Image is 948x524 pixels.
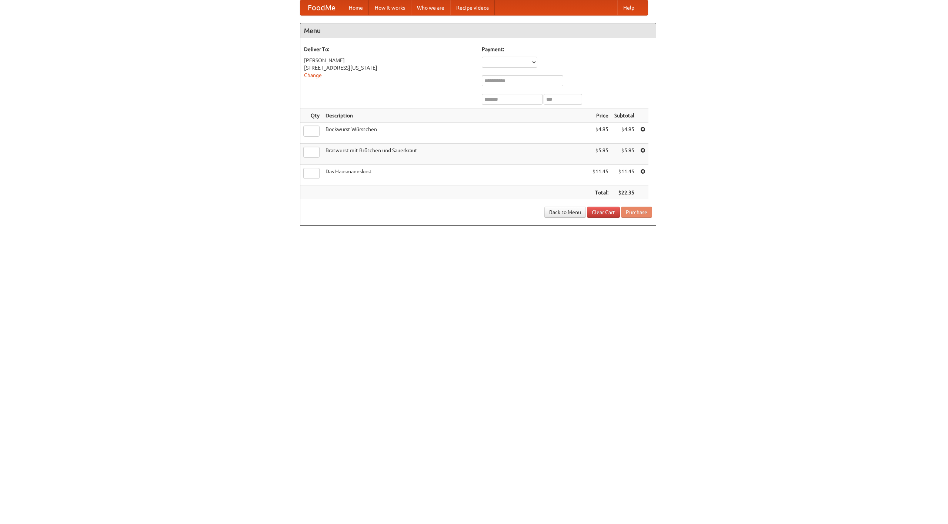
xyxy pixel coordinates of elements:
[611,165,637,186] td: $11.45
[304,57,474,64] div: [PERSON_NAME]
[323,165,590,186] td: Das Hausmannskost
[544,207,586,218] a: Back to Menu
[304,72,322,78] a: Change
[300,109,323,123] th: Qty
[590,144,611,165] td: $5.95
[611,186,637,200] th: $22.35
[611,144,637,165] td: $5.95
[411,0,450,15] a: Who we are
[300,0,343,15] a: FoodMe
[617,0,640,15] a: Help
[304,64,474,71] div: [STREET_ADDRESS][US_STATE]
[621,207,652,218] button: Purchase
[343,0,369,15] a: Home
[323,123,590,144] td: Bockwurst Würstchen
[611,123,637,144] td: $4.95
[590,123,611,144] td: $4.95
[323,144,590,165] td: Bratwurst mit Brötchen und Sauerkraut
[300,23,656,38] h4: Menu
[304,46,474,53] h5: Deliver To:
[450,0,495,15] a: Recipe videos
[611,109,637,123] th: Subtotal
[587,207,620,218] a: Clear Cart
[369,0,411,15] a: How it works
[323,109,590,123] th: Description
[482,46,652,53] h5: Payment:
[590,109,611,123] th: Price
[590,165,611,186] td: $11.45
[590,186,611,200] th: Total:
